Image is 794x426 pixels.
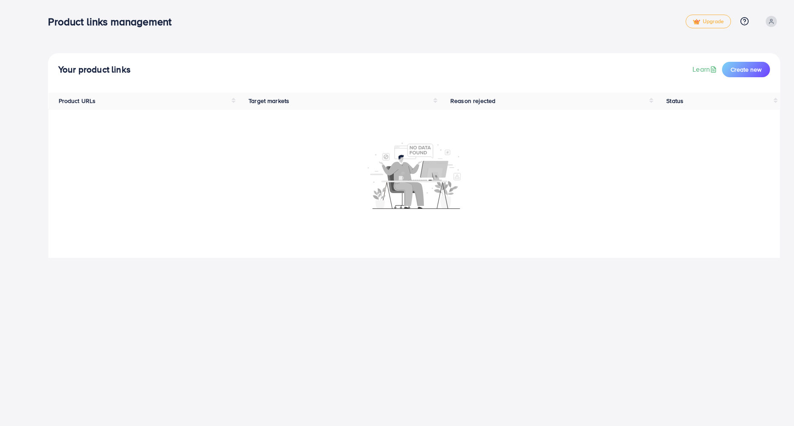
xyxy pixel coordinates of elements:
[722,62,770,77] button: Create new
[686,15,731,28] a: tickUpgrade
[692,64,719,74] a: Learn
[666,97,683,105] span: Status
[48,15,178,28] h3: Product links management
[731,65,761,74] span: Create new
[368,142,461,209] img: No account
[450,97,495,105] span: Reason rejected
[693,18,724,25] span: Upgrade
[249,97,289,105] span: Target markets
[693,19,700,25] img: tick
[59,97,96,105] span: Product URLs
[58,64,131,75] h4: Your product links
